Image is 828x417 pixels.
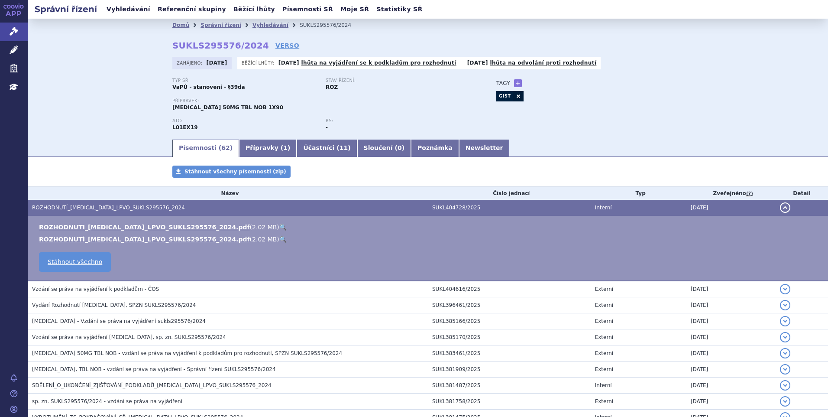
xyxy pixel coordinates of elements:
a: Přípravky (1) [239,140,297,157]
a: GIST [496,91,513,101]
td: SUKL404728/2025 [428,200,591,216]
a: ROZHODNUTÍ_[MEDICAL_DATA]_LPVO_SUKLS295576_2024.pdf [39,236,250,243]
a: Písemnosti SŘ [280,3,336,15]
span: Vzdání se práva na vyjádření k podkladům - ČOS [32,286,159,292]
span: Vydání Rozhodnutí QINLOCK, SPZN SUKLS295576/2024 [32,302,196,308]
td: SUKL396461/2025 [428,297,591,313]
span: 1 [283,144,288,151]
span: sp. zn. SUKLS295576/2024 - vzdání se práva na vyjádření [32,398,182,404]
td: SUKL381758/2025 [428,394,591,410]
a: Domů [172,22,189,28]
span: Vzdání se práva na vyjádření QINLOCK, sp. zn. SUKLS295576/2024 [32,334,226,340]
a: Stáhnout všechny písemnosti (zip) [172,166,291,178]
a: Statistiky SŘ [374,3,425,15]
li: SUKLS295576/2024 [300,19,362,32]
span: Zahájeno: [177,59,204,66]
a: Moje SŘ [338,3,372,15]
th: Název [28,187,428,200]
a: VERSO [275,41,299,50]
td: SUKL385166/2025 [428,313,591,329]
th: Zveřejněno [686,187,776,200]
span: 11 [340,144,348,151]
td: [DATE] [686,297,776,313]
h3: Tagy [496,78,510,88]
button: detail [780,332,790,342]
th: Typ [591,187,686,200]
td: SUKL381487/2025 [428,378,591,394]
a: + [514,79,522,87]
button: detail [780,300,790,310]
td: [DATE] [686,200,776,216]
a: lhůta na odvolání proti rozhodnutí [490,60,597,66]
a: Sloučení (0) [357,140,411,157]
span: Externí [595,286,613,292]
strong: RIPRETINIB [172,124,198,130]
strong: - [326,124,328,130]
strong: [DATE] [278,60,299,66]
span: 2.02 MB [252,236,277,243]
td: [DATE] [686,281,776,297]
button: detail [780,396,790,407]
span: ROZHODNUTÍ_QINLOCK_LPVO_SUKLS295576_2024 [32,205,185,211]
span: Externí [595,350,613,356]
span: Interní [595,382,612,388]
span: 0 [398,144,402,151]
p: - [467,59,597,66]
strong: VaPÚ - stanovení - §39da [172,84,245,90]
span: QINLOCK - Vzdání se práva na vyjádření sukls295576/2024 [32,318,206,324]
button: detail [780,380,790,391]
td: [DATE] [686,329,776,345]
li: ( ) [39,235,819,244]
p: - [278,59,456,66]
a: 🔍 [279,236,287,243]
span: Externí [595,334,613,340]
span: [MEDICAL_DATA] 50MG TBL NOB 1X90 [172,104,283,111]
a: 🔍 [279,224,287,231]
strong: SUKLS295576/2024 [172,40,269,51]
h2: Správní řízení [28,3,104,15]
strong: [DATE] [467,60,488,66]
span: 2.02 MB [252,224,277,231]
td: SUKL383461/2025 [428,345,591,362]
strong: [DATE] [207,60,227,66]
li: ( ) [39,223,819,231]
td: SUKL381909/2025 [428,362,591,378]
th: Číslo jednací [428,187,591,200]
strong: ROZ [326,84,338,90]
button: detail [780,284,790,294]
a: ROZHODNUTI_[MEDICAL_DATA]_LPVO_SUKLS295576_2024.pdf [39,224,250,231]
p: Typ SŘ: [172,78,317,83]
span: Interní [595,205,612,211]
td: [DATE] [686,378,776,394]
a: Newsletter [459,140,510,157]
a: Písemnosti (62) [172,140,239,157]
td: SUKL385170/2025 [428,329,591,345]
button: detail [780,202,790,213]
span: Externí [595,318,613,324]
a: Účastníci (11) [297,140,357,157]
a: Poznámka [411,140,459,157]
td: [DATE] [686,362,776,378]
p: Stav řízení: [326,78,470,83]
p: RS: [326,118,470,124]
th: Detail [776,187,828,200]
span: Stáhnout všechny písemnosti (zip) [184,169,286,175]
span: Externí [595,366,613,372]
td: [DATE] [686,345,776,362]
a: lhůta na vyjádření se k podkladům pro rozhodnutí [301,60,456,66]
button: detail [780,364,790,375]
a: Stáhnout všechno [39,252,111,272]
span: Externí [595,302,613,308]
span: SDĚLENÍ_O_UKONČENÍ_ZJIŠŤOVÁNÍ_PODKLADŮ_QINLOCK_LPVO_SUKLS295576_2024 [32,382,272,388]
a: Referenční skupiny [155,3,229,15]
a: Vyhledávání [104,3,153,15]
span: QINLOCK 50MG TBL NOB - vzdání se práva na vyjádření k podkladům pro rozhodnutí, SPZN SUKLS295576/... [32,350,342,356]
button: detail [780,316,790,326]
span: 62 [221,144,230,151]
span: QINLOCK, TBL NOB - vzdání se práva na vyjádření - Správní řízení SUKLS295576/2024 [32,366,276,372]
abbr: (?) [746,191,753,197]
span: Externí [595,398,613,404]
a: Správní řízení [201,22,241,28]
td: [DATE] [686,313,776,329]
button: detail [780,348,790,358]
